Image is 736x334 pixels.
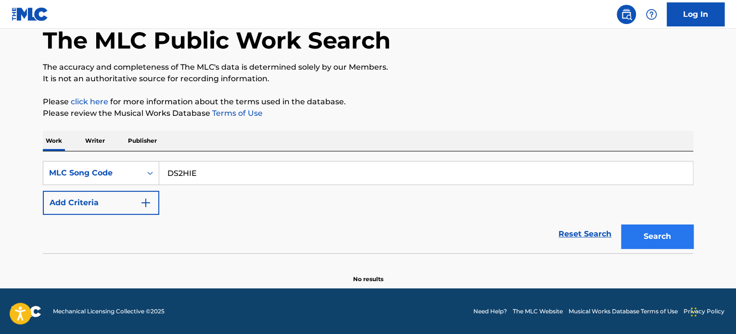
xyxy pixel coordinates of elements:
[43,96,693,108] p: Please for more information about the terms used in the database.
[646,9,657,20] img: help
[43,191,159,215] button: Add Criteria
[12,7,49,21] img: MLC Logo
[688,288,736,334] iframe: Chat Widget
[642,5,661,24] div: Help
[71,97,108,106] a: click here
[53,307,165,316] span: Mechanical Licensing Collective © 2025
[621,9,632,20] img: search
[473,307,507,316] a: Need Help?
[569,307,678,316] a: Musical Works Database Terms of Use
[43,108,693,119] p: Please review the Musical Works Database
[43,131,65,151] p: Work
[43,161,693,253] form: Search Form
[82,131,108,151] p: Writer
[688,288,736,334] div: Widget de chat
[12,306,41,317] img: logo
[140,197,152,209] img: 9d2ae6d4665cec9f34b9.svg
[210,109,263,118] a: Terms of Use
[554,223,616,245] a: Reset Search
[684,307,724,316] a: Privacy Policy
[49,167,136,179] div: MLC Song Code
[353,263,383,284] p: No results
[621,224,693,248] button: Search
[43,62,693,73] p: The accuracy and completeness of The MLC's data is determined solely by our Members.
[43,73,693,85] p: It is not an authoritative source for recording information.
[691,297,697,326] div: Arrastrar
[513,307,563,316] a: The MLC Website
[43,26,391,55] h1: The MLC Public Work Search
[667,2,724,26] a: Log In
[617,5,636,24] a: Public Search
[125,131,160,151] p: Publisher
